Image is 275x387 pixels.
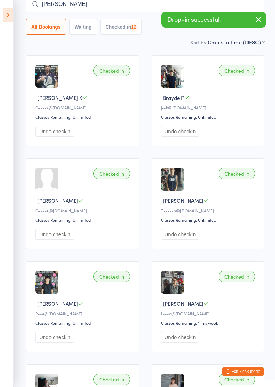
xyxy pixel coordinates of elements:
[131,24,136,30] div: 12
[208,38,264,46] div: Check in time (DESC)
[35,311,132,316] div: P••e@[DOMAIN_NAME]
[161,168,184,191] img: image1714380085.png
[161,332,200,343] button: Undo checkin
[35,217,132,223] div: Classes Remaining: Unlimited
[219,271,255,282] div: Checked in
[161,271,184,294] img: image1753950209.png
[69,19,97,35] button: Waiting
[161,126,200,137] button: Undo checkin
[219,168,255,179] div: Checked in
[35,126,74,137] button: Undo checkin
[26,19,66,35] button: All Bookings
[100,19,142,35] button: Checked in12
[37,300,78,307] span: [PERSON_NAME]
[93,271,130,282] div: Checked in
[35,320,132,326] div: Classes Remaining: Unlimited
[161,105,257,111] div: J••k@[DOMAIN_NAME]
[35,229,74,240] button: Undo checkin
[161,12,266,28] div: Drop-in successful.
[190,39,206,46] label: Sort by
[161,320,257,326] div: Classes Remaining: 1 this week
[35,332,74,343] button: Undo checkin
[35,65,58,88] img: image1757320981.png
[219,65,255,76] div: Checked in
[161,217,257,223] div: Classes Remaining: Unlimited
[163,94,184,101] span: Brayde P
[222,367,264,376] button: Exit kiosk mode
[161,65,184,88] img: image1759819462.png
[35,114,132,120] div: Classes Remaining: Unlimited
[35,271,58,294] img: image1729837664.png
[93,168,130,179] div: Checked in
[35,208,132,213] div: C••••e@[DOMAIN_NAME]
[161,311,257,316] div: L•••a@[DOMAIN_NAME]
[35,105,132,111] div: C••••x@[DOMAIN_NAME]
[37,197,78,204] span: [PERSON_NAME]
[161,114,257,120] div: Classes Remaining: Unlimited
[161,208,257,213] div: T•••••n@[DOMAIN_NAME]
[93,65,130,76] div: Checked in
[161,229,200,240] button: Undo checkin
[93,374,130,385] div: Checked in
[37,94,82,101] span: [PERSON_NAME] K
[163,197,203,204] span: [PERSON_NAME]
[163,300,203,307] span: [PERSON_NAME]
[219,374,255,385] div: Checked in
